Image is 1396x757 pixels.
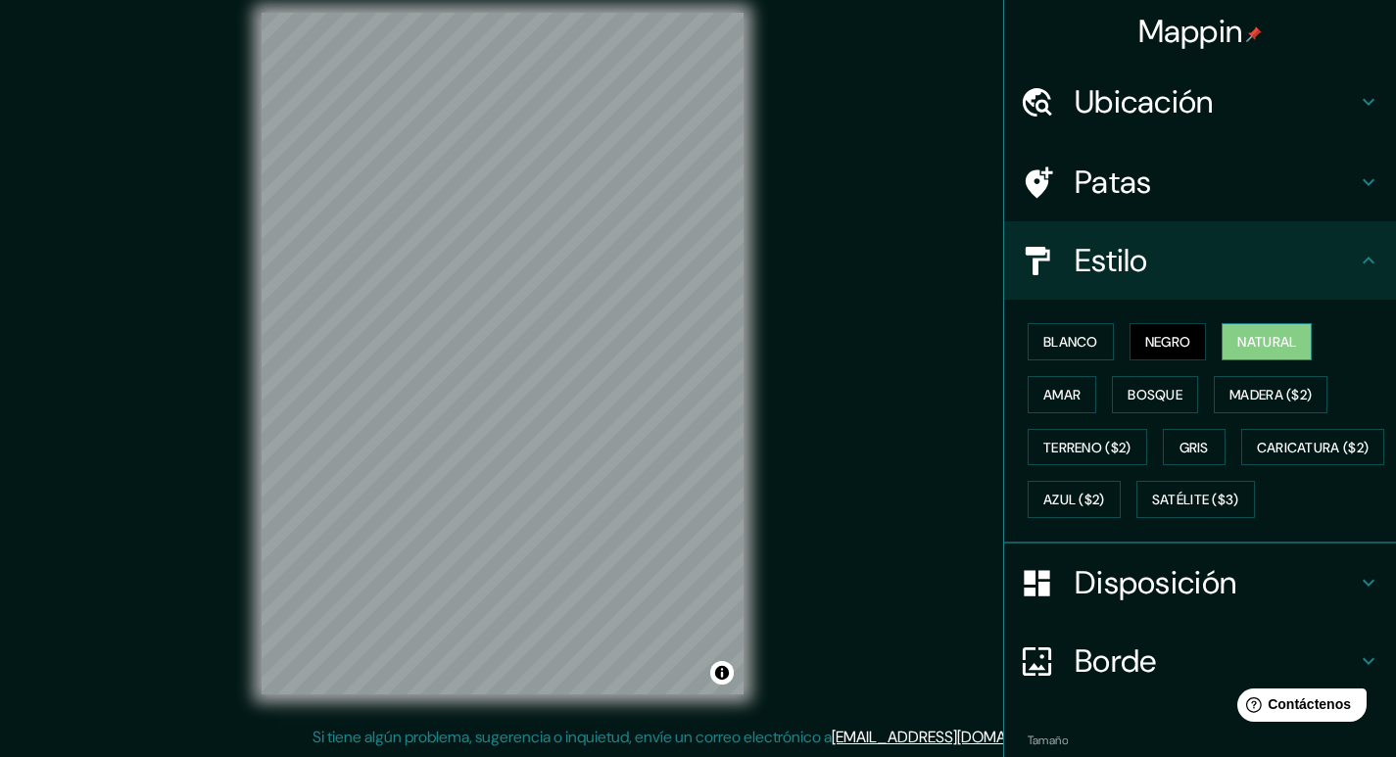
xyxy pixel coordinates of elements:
button: Negro [1130,323,1207,360]
button: Terreno ($2) [1028,429,1147,466]
font: Azul ($2) [1043,492,1105,509]
font: Ubicación [1075,81,1214,122]
font: Disposición [1075,562,1236,603]
iframe: Lanzador de widgets de ayuda [1222,681,1374,735]
button: Caricatura ($2) [1241,429,1385,466]
div: Borde [1004,622,1396,700]
font: Borde [1075,640,1157,682]
button: Azul ($2) [1028,481,1121,518]
img: pin-icon.png [1246,26,1262,42]
button: Natural [1222,323,1312,360]
font: Bosque [1128,386,1182,403]
font: Amar [1043,386,1081,403]
font: Tamaño [1028,733,1068,748]
font: Madera ($2) [1229,386,1312,403]
font: Terreno ($2) [1043,439,1131,456]
button: Madera ($2) [1214,376,1327,413]
div: Patas [1004,143,1396,221]
button: Blanco [1028,323,1114,360]
font: Si tiene algún problema, sugerencia o inquietud, envíe un correo electrónico a [313,727,832,747]
font: Natural [1237,333,1296,351]
font: Caricatura ($2) [1257,439,1370,456]
div: Disposición [1004,544,1396,622]
font: Patas [1075,162,1152,203]
a: [EMAIL_ADDRESS][DOMAIN_NAME] [832,727,1074,747]
font: Estilo [1075,240,1148,281]
canvas: Mapa [262,13,744,694]
button: Bosque [1112,376,1198,413]
div: Estilo [1004,221,1396,300]
button: Gris [1163,429,1226,466]
font: Gris [1179,439,1209,456]
button: Activar o desactivar atribución [710,661,734,685]
font: Blanco [1043,333,1098,351]
div: Ubicación [1004,63,1396,141]
font: Negro [1145,333,1191,351]
font: Mappin [1138,11,1243,52]
button: Satélite ($3) [1136,481,1255,518]
font: Satélite ($3) [1152,492,1239,509]
button: Amar [1028,376,1096,413]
